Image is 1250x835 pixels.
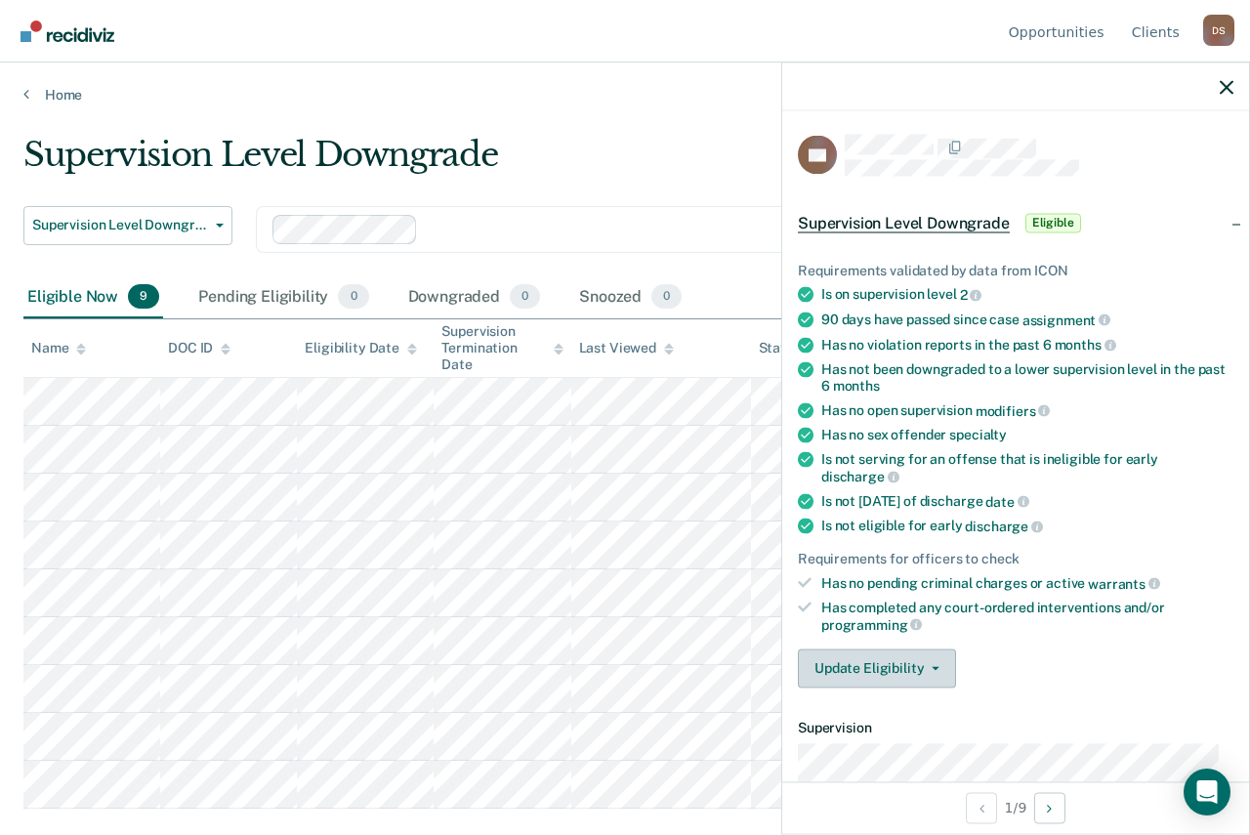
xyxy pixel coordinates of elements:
[798,262,1233,278] div: Requirements validated by data from ICON
[575,276,686,319] div: Snoozed
[1034,792,1065,823] button: Next Opportunity
[821,518,1233,535] div: Is not eligible for early
[1203,15,1234,46] div: D S
[305,340,417,356] div: Eligibility Date
[651,284,682,310] span: 0
[833,377,880,393] span: months
[510,284,540,310] span: 0
[821,361,1233,395] div: Has not been downgraded to a lower supervision level in the past 6
[798,213,1010,232] span: Supervision Level Downgrade
[798,719,1233,735] dt: Supervision
[21,21,114,42] img: Recidiviz
[1088,575,1160,591] span: warrants
[1022,312,1110,327] span: assignment
[821,336,1233,354] div: Has no violation reports in the past 6
[821,451,1233,484] div: Is not serving for an offense that is ineligible for early
[782,781,1249,833] div: 1 / 9
[985,493,1028,509] span: date
[821,427,1233,443] div: Has no sex offender
[821,311,1233,328] div: 90 days have passed since case
[821,600,1233,633] div: Has completed any court-ordered interventions and/or
[821,468,899,483] span: discharge
[1055,337,1116,353] span: months
[23,276,163,319] div: Eligible Now
[1203,15,1234,46] button: Profile dropdown button
[782,191,1249,254] div: Supervision Level DowngradeEligible
[960,287,982,303] span: 2
[32,217,208,233] span: Supervision Level Downgrade
[31,340,86,356] div: Name
[1025,213,1081,232] span: Eligible
[338,284,368,310] span: 0
[194,276,372,319] div: Pending Eligibility
[798,648,956,688] button: Update Eligibility
[798,550,1233,566] div: Requirements for officers to check
[821,492,1233,510] div: Is not [DATE] of discharge
[821,616,922,632] span: programming
[579,340,674,356] div: Last Viewed
[976,402,1051,418] span: modifiers
[128,284,159,310] span: 9
[965,519,1043,534] span: discharge
[23,135,1148,190] div: Supervision Level Downgrade
[949,427,1007,442] span: specialty
[404,276,545,319] div: Downgraded
[1184,769,1230,815] div: Open Intercom Messenger
[23,86,1227,104] a: Home
[821,286,1233,304] div: Is on supervision level
[966,792,997,823] button: Previous Opportunity
[168,340,230,356] div: DOC ID
[759,340,801,356] div: Status
[821,401,1233,419] div: Has no open supervision
[441,323,562,372] div: Supervision Termination Date
[821,574,1233,592] div: Has no pending criminal charges or active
